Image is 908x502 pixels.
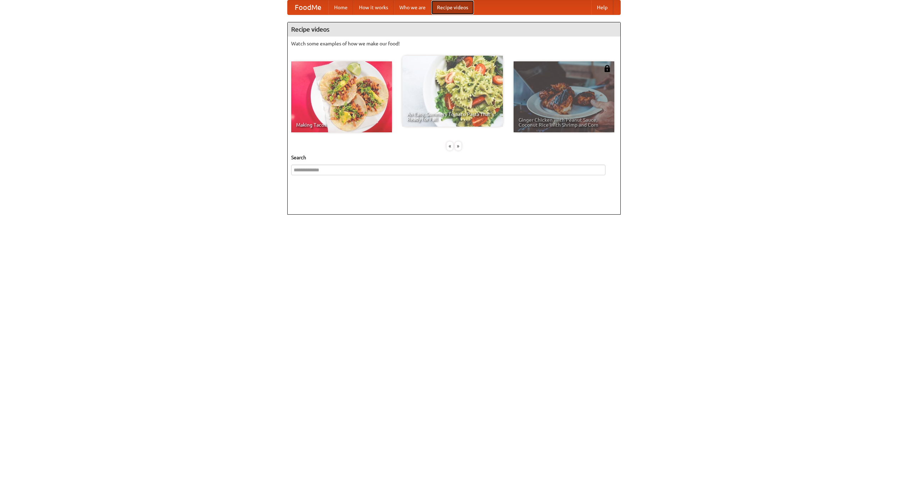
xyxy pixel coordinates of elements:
img: 483408.png [604,65,611,72]
a: How it works [353,0,394,15]
a: An Easy, Summery Tomato Pasta That's Ready for Fall [402,56,503,127]
h4: Recipe videos [288,22,620,37]
div: « [447,142,453,150]
a: Recipe videos [431,0,474,15]
span: An Easy, Summery Tomato Pasta That's Ready for Fall [407,112,498,122]
p: Watch some examples of how we make our food! [291,40,617,47]
h5: Search [291,154,617,161]
a: Home [328,0,353,15]
a: Making Tacos [291,61,392,132]
span: Making Tacos [296,122,387,127]
a: FoodMe [288,0,328,15]
div: » [455,142,461,150]
a: Help [591,0,613,15]
a: Who we are [394,0,431,15]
